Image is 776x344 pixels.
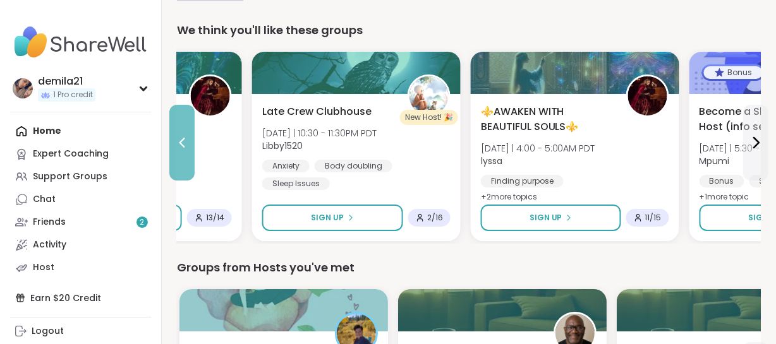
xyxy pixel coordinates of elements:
[13,78,33,98] img: demila21
[262,177,330,190] div: Sleep Issues
[10,287,151,309] div: Earn $20 Credit
[33,170,107,183] div: Support Groups
[311,212,344,223] span: Sign Up
[400,110,458,125] div: New Host! 🎉
[206,213,224,223] span: 13 / 14
[33,239,66,251] div: Activity
[10,20,151,64] img: ShareWell Nav Logo
[262,127,377,139] span: [DATE] | 10:30 - 11:30PM PDT
[33,261,54,274] div: Host
[33,193,56,206] div: Chat
[530,212,562,223] span: Sign Up
[262,139,303,152] b: Libby1520
[10,234,151,256] a: Activity
[409,76,449,116] img: Libby1520
[10,256,151,279] a: Host
[700,175,744,187] div: Bonus
[177,259,761,276] div: Groups from Hosts you've met
[10,143,151,165] a: Expert Coaching
[10,188,151,211] a: Chat
[481,175,564,187] div: Finding purpose
[10,320,151,343] a: Logout
[140,217,145,228] span: 2
[645,213,662,223] span: 11 / 15
[315,160,392,172] div: Body doubling
[262,205,403,231] button: Sign Up
[33,216,66,228] div: Friends
[38,74,95,88] div: demila21
[628,76,667,116] img: lyssa
[427,213,443,223] span: 2 / 16
[177,21,761,39] div: We think you'll like these groups
[704,66,763,79] div: Bonus
[481,104,612,134] span: ⚜️AWAKEN WITH BEAUTIFUL SOULS⚜️
[32,325,64,338] div: Logout
[481,142,595,155] span: [DATE] | 4:00 - 5:00AM PDT
[481,155,502,167] b: lyssa
[10,211,151,234] a: Friends2
[262,160,310,172] div: Anxiety
[53,90,93,100] span: 1 Pro credit
[10,165,151,188] a: Support Groups
[481,205,621,231] button: Sign Up
[191,76,230,116] img: lyssa
[33,148,109,160] div: Expert Coaching
[262,104,372,119] span: Late Crew Clubhouse
[700,155,730,167] b: Mpumi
